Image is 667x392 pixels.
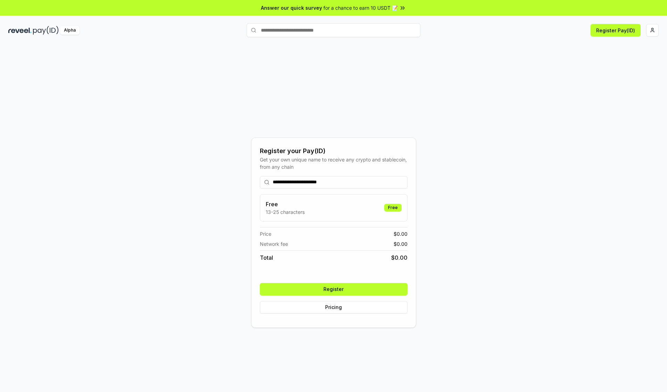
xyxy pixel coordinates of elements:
[261,4,322,11] span: Answer our quick survey
[394,240,407,248] span: $ 0.00
[60,26,80,35] div: Alpha
[323,4,398,11] span: for a chance to earn 10 USDT 📝
[260,230,271,237] span: Price
[591,24,641,36] button: Register Pay(ID)
[260,146,407,156] div: Register your Pay(ID)
[391,253,407,262] span: $ 0.00
[260,240,288,248] span: Network fee
[33,26,59,35] img: pay_id
[266,200,305,208] h3: Free
[266,208,305,216] p: 13-25 characters
[260,156,407,170] div: Get your own unique name to receive any crypto and stablecoin, from any chain
[260,283,407,295] button: Register
[260,253,273,262] span: Total
[8,26,32,35] img: reveel_dark
[260,301,407,314] button: Pricing
[394,230,407,237] span: $ 0.00
[384,204,402,211] div: Free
